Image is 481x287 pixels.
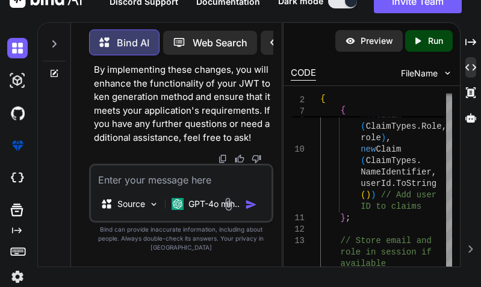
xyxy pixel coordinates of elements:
div: 10 [291,144,305,155]
div: 12 [291,224,305,235]
span: role in session if [341,247,432,257]
span: } [341,213,346,223]
span: NameIdentifier [361,167,432,177]
div: 11 [291,212,305,224]
img: GPT-4o mini [172,198,184,210]
div: CODE [291,66,316,81]
img: settings [7,267,28,287]
span: ID to claims [361,202,421,211]
span: ) [371,190,376,200]
img: Pick Models [149,199,159,209]
img: preview [345,35,356,46]
span: 2 [291,94,305,106]
img: premium [7,135,28,156]
span: . [417,156,421,165]
span: Claim [376,144,402,154]
img: chevron down [442,68,453,78]
img: darkAi-studio [7,70,28,91]
img: cloudideIcon [7,168,28,188]
span: . [417,122,421,131]
p: Run [428,35,443,47]
span: 7 [291,106,305,117]
p: Bind can provide inaccurate information, including about people. Always double-check its answers.... [89,225,273,252]
span: ( [361,122,365,131]
span: . [391,179,396,188]
span: { [320,94,325,103]
span: new [361,144,376,154]
span: ) [381,133,386,143]
span: ) [366,190,371,200]
img: darkChat [7,38,28,58]
p: Bind AI [117,35,149,50]
span: ClaimTypes [366,122,417,131]
p: Source [117,198,145,210]
span: , [442,122,447,131]
span: available [341,259,386,268]
span: Claim [376,110,402,120]
span: ( [361,156,365,165]
img: dislike [252,154,261,164]
img: copy [218,154,228,164]
span: ClaimTypes [366,156,417,165]
img: icon [245,199,257,211]
img: githubDark [7,103,28,123]
p: Web Search [193,35,247,50]
p: GPT-4o min.. [188,198,240,210]
span: ToString [396,179,436,188]
span: , [386,133,391,143]
span: role [361,133,381,143]
span: ; [346,213,350,223]
p: By implementing these changes, you will enhance the functionality of your JWT token generation me... [94,63,271,144]
span: , [432,167,436,177]
span: // Store email and [341,236,432,245]
span: new [361,110,376,120]
span: userId [361,179,391,188]
span: FileName [401,67,438,79]
span: { [341,105,346,115]
span: ( [361,190,365,200]
p: Preview [361,35,393,47]
img: like [235,154,244,164]
img: attachment [222,197,235,211]
span: // Add user [381,190,436,200]
div: 13 [291,235,305,247]
span: Role [421,122,442,131]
